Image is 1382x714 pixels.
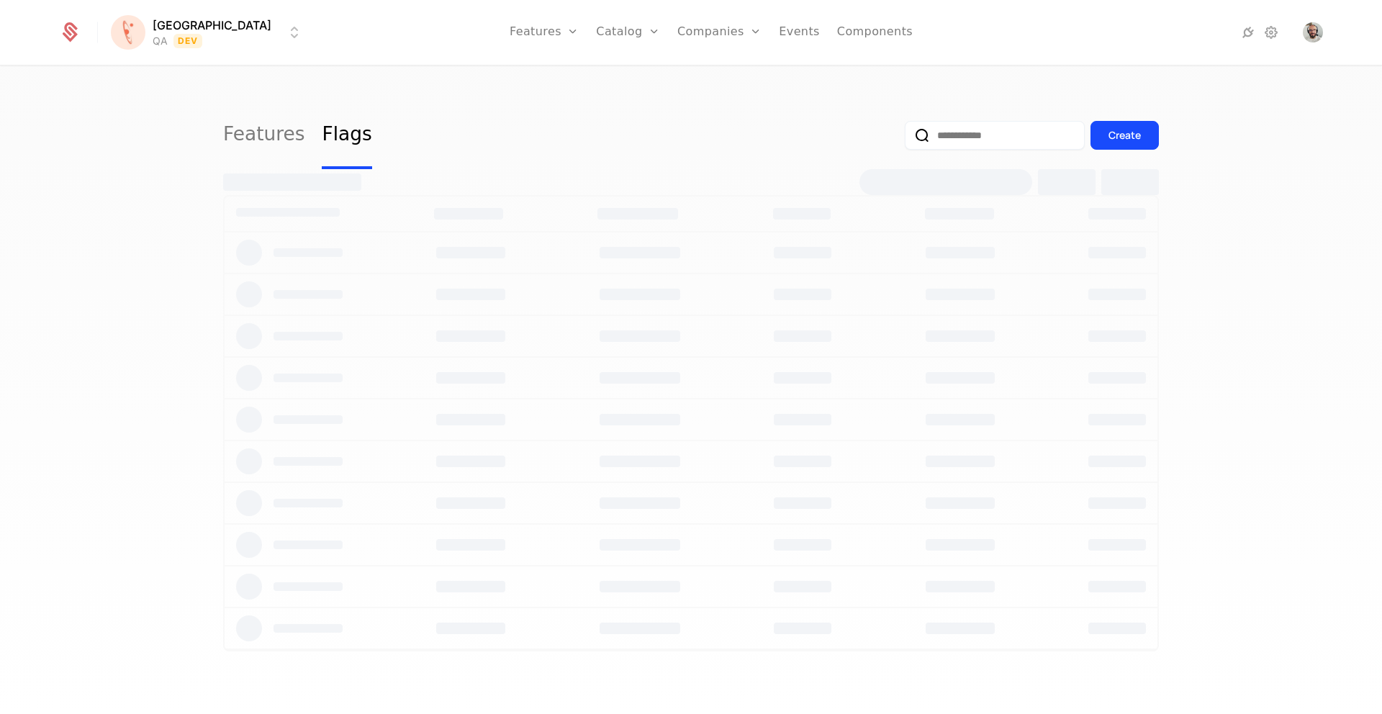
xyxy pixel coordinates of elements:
button: Create [1090,121,1159,150]
a: Settings [1263,24,1280,41]
button: Open user button [1303,22,1323,42]
div: Create [1108,128,1141,143]
div: QA [153,34,168,48]
a: Integrations [1239,24,1257,41]
button: Select environment [115,17,303,48]
img: Marko Bera [1303,22,1323,42]
a: Flags [322,101,371,169]
a: Features [223,101,304,169]
span: Dev [173,34,203,48]
span: [GEOGRAPHIC_DATA] [153,17,271,34]
img: Florence [111,15,145,50]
